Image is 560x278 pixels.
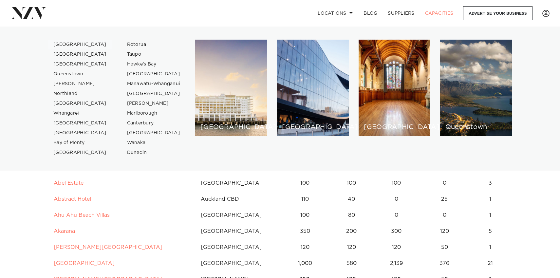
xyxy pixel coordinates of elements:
a: Ahu Ahu Beach Villas [54,213,110,218]
a: Queenstown venues Queenstown [440,40,512,136]
td: 100 [372,175,421,191]
td: [GEOGRAPHIC_DATA] [195,175,279,191]
td: 0 [420,207,468,223]
td: 40 [331,191,372,207]
td: 2,139 [372,255,421,271]
td: 100 [279,175,331,191]
td: 100 [331,175,372,191]
a: Dunedin [122,148,186,158]
td: 0 [420,175,468,191]
td: 1 [468,239,512,255]
a: Advertise your business [463,6,532,20]
a: Rotorua [122,40,186,49]
a: Hawke's Bay [122,59,186,69]
td: 100 [279,207,331,223]
h6: [GEOGRAPHIC_DATA] [282,124,343,131]
a: Northland [48,89,112,99]
a: Queenstown [48,69,112,79]
td: 120 [420,223,468,239]
td: 3 [468,175,512,191]
td: 120 [372,239,421,255]
a: Christchurch venues [GEOGRAPHIC_DATA] [359,40,430,136]
a: [GEOGRAPHIC_DATA] [48,128,112,138]
td: [GEOGRAPHIC_DATA] [195,207,279,223]
td: 5 [468,223,512,239]
a: Whangarei [48,108,112,118]
a: [GEOGRAPHIC_DATA] [48,148,112,158]
a: Locations [312,6,358,20]
img: nzv-logo.png [10,7,46,19]
td: 21 [468,255,512,271]
td: 300 [372,223,421,239]
a: [GEOGRAPHIC_DATA] [48,99,112,108]
a: Canterbury [122,118,186,128]
a: Wellington venues [GEOGRAPHIC_DATA] [277,40,348,136]
a: [GEOGRAPHIC_DATA] [48,118,112,128]
a: [PERSON_NAME][GEOGRAPHIC_DATA] [54,245,162,250]
a: SUPPLIERS [383,6,420,20]
a: Marlborough [122,108,186,118]
td: 350 [279,223,331,239]
td: 200 [331,223,372,239]
td: 1 [468,207,512,223]
td: 110 [279,191,331,207]
td: 1 [468,191,512,207]
td: 25 [420,191,468,207]
a: BLOG [358,6,383,20]
a: [GEOGRAPHIC_DATA] [48,59,112,69]
a: Capacities [420,6,459,20]
a: Abstract Hotel [54,196,91,202]
a: Taupo [122,49,186,59]
a: [GEOGRAPHIC_DATA] [48,40,112,49]
td: 50 [420,239,468,255]
td: 0 [372,191,421,207]
a: Wanaka [122,138,186,148]
h6: [GEOGRAPHIC_DATA] [200,124,262,131]
td: 80 [331,207,372,223]
a: [GEOGRAPHIC_DATA] [122,128,186,138]
a: [GEOGRAPHIC_DATA] [122,69,186,79]
td: [GEOGRAPHIC_DATA] [195,239,279,255]
a: Manawatū-Whanganui [122,79,186,89]
a: [GEOGRAPHIC_DATA] [54,261,115,266]
h6: Queenstown [445,124,507,131]
td: 1,000 [279,255,331,271]
td: 120 [331,239,372,255]
a: [GEOGRAPHIC_DATA] [122,89,186,99]
td: 376 [420,255,468,271]
h6: [GEOGRAPHIC_DATA] [364,124,425,131]
a: Akarana [54,229,75,234]
a: Auckland venues [GEOGRAPHIC_DATA] [195,40,267,136]
td: [GEOGRAPHIC_DATA] [195,223,279,239]
td: [GEOGRAPHIC_DATA] [195,255,279,271]
td: 120 [279,239,331,255]
a: Abel Estate [54,180,84,186]
td: Auckland CBD [195,191,279,207]
td: 580 [331,255,372,271]
a: [PERSON_NAME] [48,79,112,89]
a: [GEOGRAPHIC_DATA] [48,49,112,59]
td: 0 [372,207,421,223]
a: [PERSON_NAME] [122,99,186,108]
a: Bay of Plenty [48,138,112,148]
